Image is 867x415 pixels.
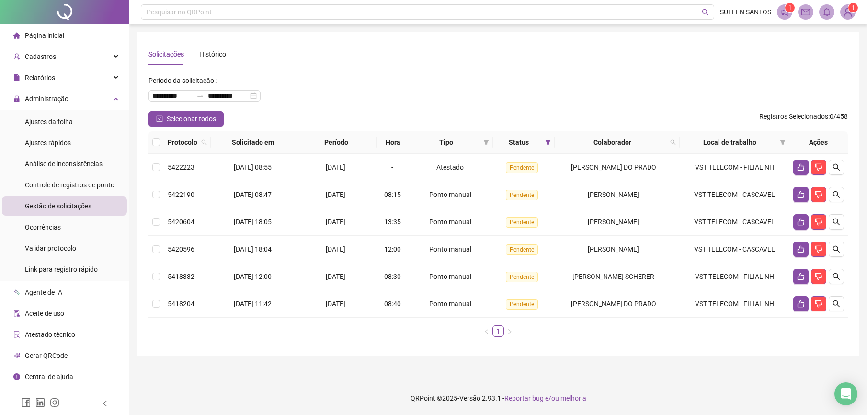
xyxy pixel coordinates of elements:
[559,137,666,148] span: Colaborador
[493,326,503,336] a: 1
[326,300,345,308] span: [DATE]
[680,263,789,290] td: VST TELECOM - FILIAL NH
[543,135,553,150] span: filter
[13,331,20,338] span: solution
[13,95,20,102] span: lock
[833,300,840,308] span: search
[780,139,786,145] span: filter
[815,163,822,171] span: dislike
[506,299,538,310] span: Pendente
[13,310,20,317] span: audit
[815,245,822,253] span: dislike
[588,191,639,198] span: [PERSON_NAME]
[168,300,194,308] span: 5418204
[833,163,840,171] span: search
[506,244,538,255] span: Pendente
[25,32,64,39] span: Página inicial
[156,115,163,122] span: check-square
[377,131,409,154] th: Hora
[492,325,504,337] li: 1
[833,273,840,280] span: search
[506,190,538,200] span: Pendente
[670,139,676,145] span: search
[545,139,551,145] span: filter
[326,245,345,253] span: [DATE]
[797,191,805,198] span: like
[13,32,20,39] span: home
[785,3,795,12] sup: 1
[571,300,656,308] span: [PERSON_NAME] DO PRADO
[780,8,789,16] span: notification
[25,74,55,81] span: Relatórios
[168,163,194,171] span: 5422223
[234,245,272,253] span: [DATE] 18:04
[199,49,226,59] div: Histórico
[797,300,805,308] span: like
[797,245,805,253] span: like
[25,288,62,296] span: Agente de IA
[168,137,197,148] span: Protocolo
[504,325,515,337] li: Próxima página
[759,113,828,120] span: Registros Selecionados
[25,202,91,210] span: Gestão de solicitações
[481,325,492,337] li: Página anterior
[234,218,272,226] span: [DATE] 18:05
[196,92,204,100] span: swap-right
[25,373,73,380] span: Central de ajuda
[326,218,345,226] span: [DATE]
[797,163,805,171] span: like
[25,95,68,103] span: Administração
[148,49,184,59] div: Solicitações
[429,218,471,226] span: Ponto manual
[13,74,20,81] span: file
[801,8,810,16] span: mail
[684,137,776,148] span: Local de trabalho
[588,245,639,253] span: [PERSON_NAME]
[13,373,20,380] span: info-circle
[25,265,98,273] span: Link para registro rápido
[504,394,586,402] span: Reportar bug e/ou melhoria
[778,135,787,150] span: filter
[720,7,771,17] span: SUELEN SANTOS
[841,5,855,19] img: 39589
[21,398,31,407] span: facebook
[822,8,831,16] span: bell
[815,300,822,308] span: dislike
[326,191,345,198] span: [DATE]
[201,139,207,145] span: search
[234,191,272,198] span: [DATE] 08:47
[429,245,471,253] span: Ponto manual
[168,191,194,198] span: 5422190
[25,139,71,147] span: Ajustes rápidos
[680,208,789,236] td: VST TELECOM - CASCAVEL
[384,245,401,253] span: 12:00
[211,131,295,154] th: Solicitado em
[702,9,709,16] span: search
[326,273,345,280] span: [DATE]
[384,191,401,198] span: 08:15
[481,135,491,150] span: filter
[168,218,194,226] span: 5420604
[50,398,59,407] span: instagram
[25,223,61,231] span: Ocorrências
[833,191,840,198] span: search
[833,218,840,226] span: search
[481,325,492,337] button: left
[815,218,822,226] span: dislike
[234,273,272,280] span: [DATE] 12:00
[391,163,393,171] span: -
[815,273,822,280] span: dislike
[13,352,20,359] span: qrcode
[571,163,656,171] span: [PERSON_NAME] DO PRADO
[129,381,867,415] footer: QRPoint © 2025 - 2.93.1 -
[168,245,194,253] span: 5420596
[25,118,73,126] span: Ajustes da folha
[484,329,490,334] span: left
[833,245,840,253] span: search
[25,244,76,252] span: Validar protocolo
[295,131,377,154] th: Período
[497,137,541,148] span: Status
[848,3,858,12] sup: Atualize o seu contato no menu Meus Dados
[797,273,805,280] span: like
[759,111,848,127] span: : 0 / 458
